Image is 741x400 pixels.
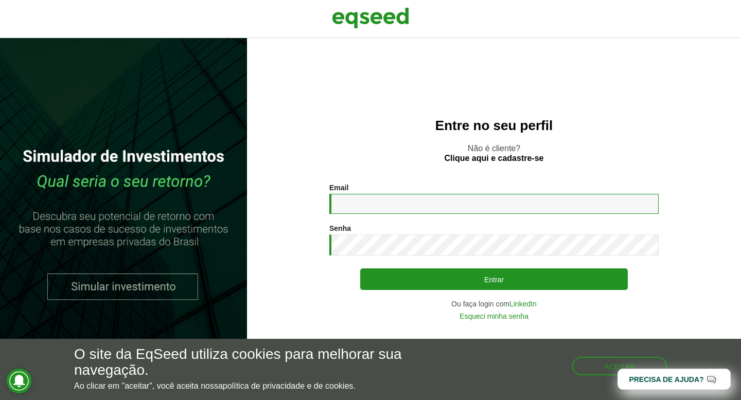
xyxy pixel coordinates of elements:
h5: O site da EqSeed utiliza cookies para melhorar sua navegação. [74,347,430,378]
img: EqSeed Logo [332,5,409,31]
a: política de privacidade e de cookies [223,382,354,390]
p: Não é cliente? [268,143,720,163]
div: Ou faça login com [329,300,659,307]
a: LinkedIn [509,300,537,307]
a: Clique aqui e cadastre-se [445,154,544,162]
label: Senha [329,225,351,232]
label: Email [329,184,348,191]
button: Entrar [360,268,628,290]
h2: Entre no seu perfil [268,118,720,133]
button: Aceitar [572,357,667,375]
p: Ao clicar em "aceitar", você aceita nossa . [74,381,430,391]
a: Esqueci minha senha [460,313,528,320]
